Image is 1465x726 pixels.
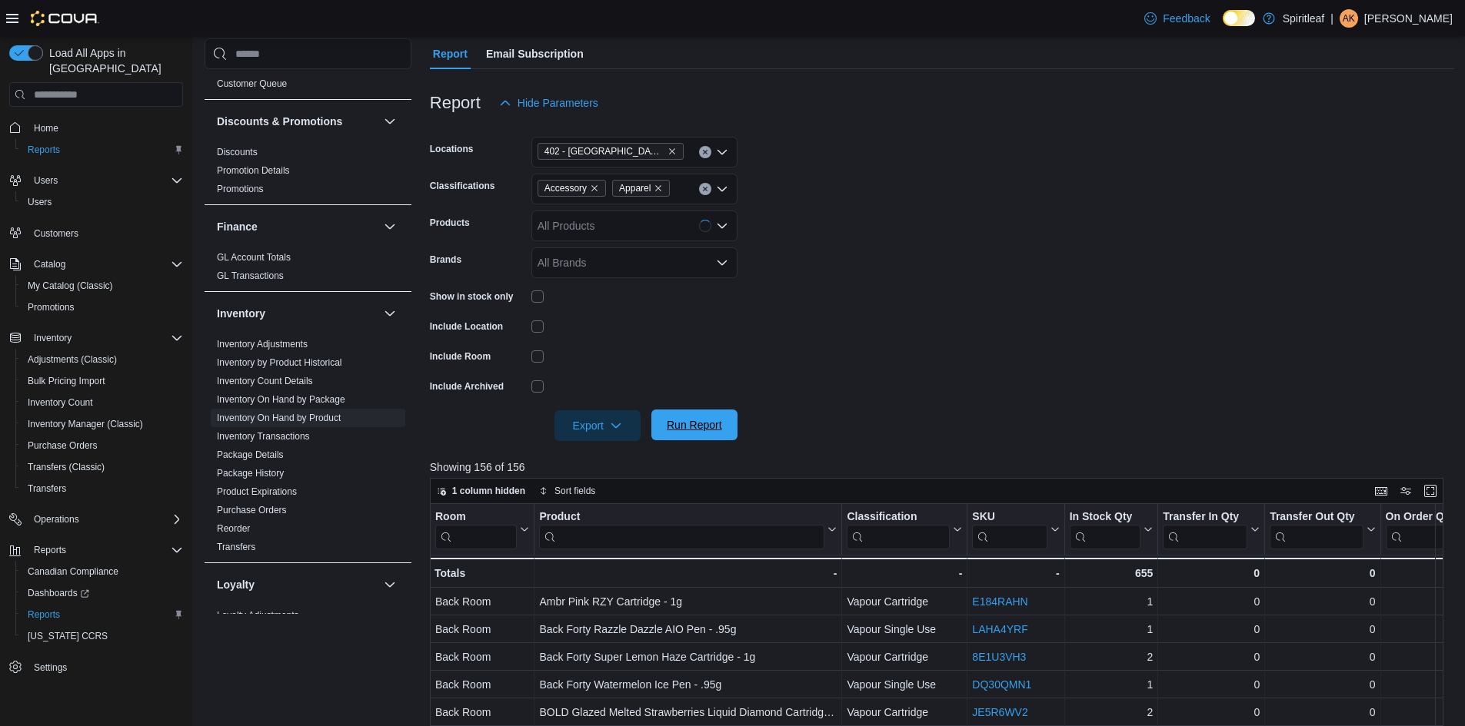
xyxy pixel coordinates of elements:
[972,510,1047,525] div: SKU
[217,78,287,90] span: Customer Queue
[539,510,837,549] button: Product
[539,675,837,694] div: Back Forty Watermelon Ice Pen - .95g
[217,486,297,497] a: Product Expirations
[3,116,189,138] button: Home
[1270,675,1375,694] div: 0
[217,610,299,621] a: Loyalty Adjustments
[217,504,287,516] span: Purchase Orders
[217,486,297,498] span: Product Expirations
[972,706,1027,718] a: JE5R6WV2
[217,146,258,158] span: Discounts
[28,541,72,559] button: Reports
[22,350,123,369] a: Adjustments (Classic)
[1223,26,1224,27] span: Dark Mode
[217,114,342,129] h3: Discounts & Promotions
[3,539,189,561] button: Reports
[217,375,313,387] span: Inventory Count Details
[217,394,345,405] a: Inventory On Hand by Package
[22,436,104,455] a: Purchase Orders
[217,577,378,592] button: Loyalty
[1069,592,1153,611] div: 1
[22,298,81,317] a: Promotions
[217,339,308,350] a: Inventory Adjustments
[430,459,1454,475] p: Showing 156 of 156
[217,542,255,552] a: Transfers
[22,479,183,498] span: Transfers
[1270,648,1375,666] div: 0
[381,304,399,323] button: Inventory
[612,180,670,197] span: Apparel
[217,164,290,177] span: Promotion Details
[217,270,284,282] span: GL Transactions
[22,562,183,581] span: Canadian Compliance
[1163,510,1260,549] button: Transfer In Qty
[435,703,529,721] div: Back Room
[1421,482,1440,500] button: Enter fullscreen
[430,217,470,229] label: Products
[430,350,491,363] label: Include Room
[22,415,149,433] a: Inventory Manager (Classic)
[1343,9,1355,28] span: AK
[554,410,641,441] button: Export
[28,171,64,190] button: Users
[217,114,378,129] button: Discounts & Promotions
[15,191,189,213] button: Users
[668,147,677,156] button: Remove 402 - Polo Park (Winnipeg) from selection in this group
[15,297,189,318] button: Promotions
[493,88,604,118] button: Hide Parameters
[452,485,525,497] span: 1 column hidden
[699,146,711,158] button: Clear input
[847,703,962,721] div: Vapour Cartridge
[15,456,189,478] button: Transfers (Classic)
[1163,592,1260,611] div: 0
[217,412,341,424] span: Inventory On Hand by Product
[430,254,461,266] label: Brands
[1385,510,1462,525] div: On Order Qty
[217,251,291,264] span: GL Account Totals
[972,510,1047,549] div: SKU URL
[435,592,529,611] div: Back Room
[22,372,183,390] span: Bulk Pricing Import
[3,222,189,244] button: Customers
[544,144,664,159] span: 402 - [GEOGRAPHIC_DATA] ([GEOGRAPHIC_DATA])
[847,592,962,611] div: Vapour Cartridge
[34,544,66,556] span: Reports
[28,196,52,208] span: Users
[699,183,711,195] button: Clear input
[28,541,183,559] span: Reports
[15,139,189,161] button: Reports
[217,184,264,194] a: Promotions
[972,564,1059,582] div: -
[1069,648,1153,666] div: 2
[34,227,78,240] span: Customers
[15,349,189,370] button: Adjustments (Classic)
[1138,3,1216,34] a: Feedback
[217,522,250,535] span: Reorder
[381,575,399,594] button: Loyalty
[22,277,183,295] span: My Catalog (Classic)
[34,174,58,187] span: Users
[15,582,189,604] a: Dashboards
[28,119,65,138] a: Home
[217,449,284,461] span: Package Details
[22,415,183,433] span: Inventory Manager (Classic)
[15,413,189,435] button: Inventory Manager (Classic)
[31,11,99,26] img: Cova
[15,478,189,499] button: Transfers
[22,193,183,211] span: Users
[486,38,584,69] span: Email Subscription
[217,609,299,622] span: Loyalty Adjustments
[28,255,183,273] span: Catalog
[217,505,287,515] a: Purchase Orders
[430,320,503,333] label: Include Location
[1163,510,1247,525] div: Transfer In Qty
[3,254,189,275] button: Catalog
[15,561,189,582] button: Canadian Compliance
[518,95,598,111] span: Hide Parameters
[28,301,75,313] span: Promotions
[1163,703,1260,721] div: 0
[205,335,411,562] div: Inventory
[972,510,1059,549] button: SKU
[28,375,105,387] span: Bulk Pricing Import
[28,224,183,243] span: Customers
